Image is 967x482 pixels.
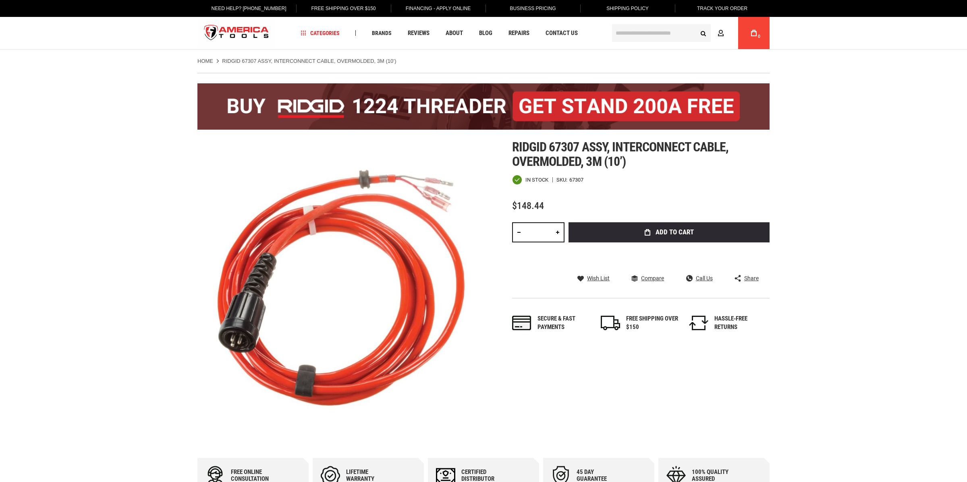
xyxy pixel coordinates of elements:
a: Call Us [686,275,713,282]
div: Secure & fast payments [537,314,590,332]
span: 0 [758,34,760,39]
img: RIDGID 67307 ASSY, INTERCONNECT CABLE, OVERMOLDED, 3M (10’) [197,140,483,426]
div: HASSLE-FREE RETURNS [714,314,767,332]
button: Add to Cart [569,222,770,242]
span: Compare [641,275,664,281]
a: store logo [197,18,276,48]
img: shipping [601,316,620,330]
span: Brands [372,30,392,36]
div: 67307 [569,177,583,182]
span: Contact Us [546,30,578,36]
a: Home [197,58,213,65]
span: Reviews [408,30,430,36]
a: Reviews [404,28,433,39]
div: FREE SHIPPING OVER $150 [626,314,679,332]
a: Repairs [505,28,533,39]
a: Brands [368,28,395,39]
span: Ridgid 67307 assy, interconnect cable, overmolded, 3m (10’) [512,139,729,169]
a: 0 [746,17,762,49]
a: About [442,28,467,39]
strong: SKU [556,177,569,182]
span: In stock [525,177,548,182]
img: returns [689,316,708,330]
div: Availability [512,175,548,185]
span: Categories [301,30,340,36]
a: Wish List [577,275,610,282]
a: Categories [297,28,343,39]
span: Repairs [508,30,529,36]
a: Blog [475,28,496,39]
span: Call Us [696,275,713,281]
span: Add to Cart [656,229,694,236]
span: Shipping Policy [606,6,649,11]
img: America Tools [197,18,276,48]
a: Compare [631,275,664,282]
strong: RIDGID 67307 ASSY, INTERCONNECT CABLE, OVERMOLDED, 3M (10’) [222,58,396,64]
span: About [446,30,463,36]
img: BOGO: Buy the RIDGID® 1224 Threader (26092), get the 92467 200A Stand FREE! [197,83,770,130]
span: Wish List [587,275,610,281]
button: Search [695,25,711,41]
img: payments [512,316,531,330]
span: $148.44 [512,200,544,211]
a: Contact Us [542,28,581,39]
span: Blog [479,30,492,36]
span: Share [744,275,759,281]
